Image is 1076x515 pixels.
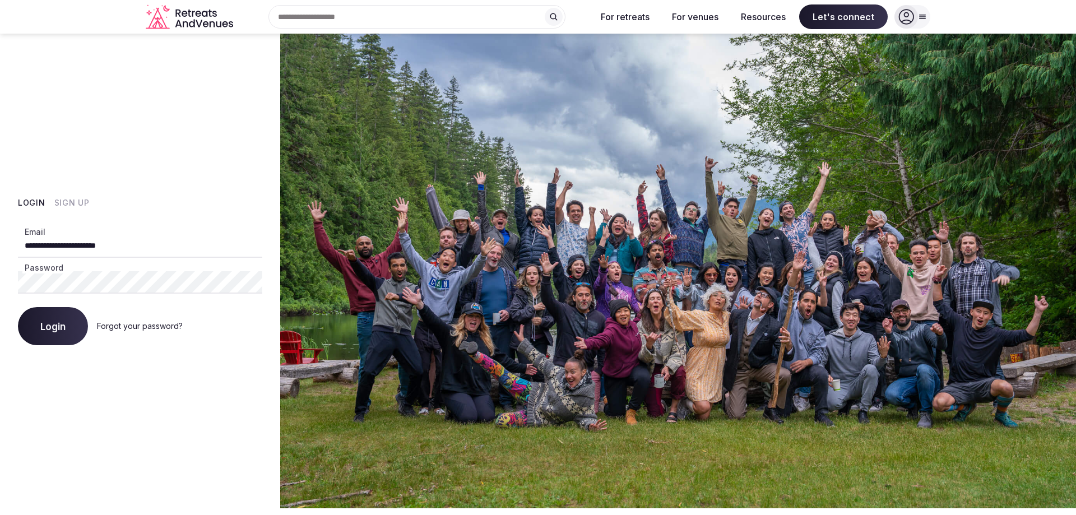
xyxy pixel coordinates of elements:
[592,4,658,29] button: For retreats
[54,197,90,208] button: Sign Up
[663,4,727,29] button: For venues
[97,321,183,331] a: Forgot your password?
[40,321,66,332] span: Login
[280,34,1076,508] img: My Account Background
[22,262,66,273] label: Password
[18,307,88,345] button: Login
[732,4,795,29] button: Resources
[18,197,45,208] button: Login
[146,4,235,30] svg: Retreats and Venues company logo
[146,4,235,30] a: Visit the homepage
[799,4,888,29] span: Let's connect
